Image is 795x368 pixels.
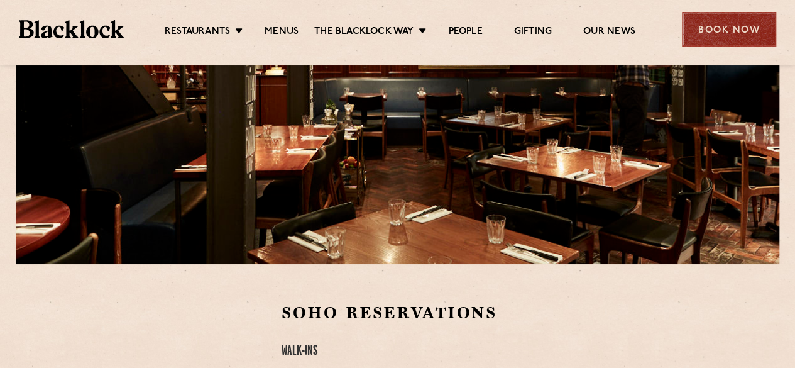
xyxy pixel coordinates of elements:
[514,26,552,40] a: Gifting
[165,26,230,40] a: Restaurants
[265,26,299,40] a: Menus
[448,26,482,40] a: People
[682,12,776,47] div: Book Now
[314,26,414,40] a: The Blacklock Way
[282,302,764,324] h2: Soho Reservations
[583,26,635,40] a: Our News
[282,343,764,360] h4: Walk-Ins
[19,20,124,38] img: BL_Textured_Logo-footer-cropped.svg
